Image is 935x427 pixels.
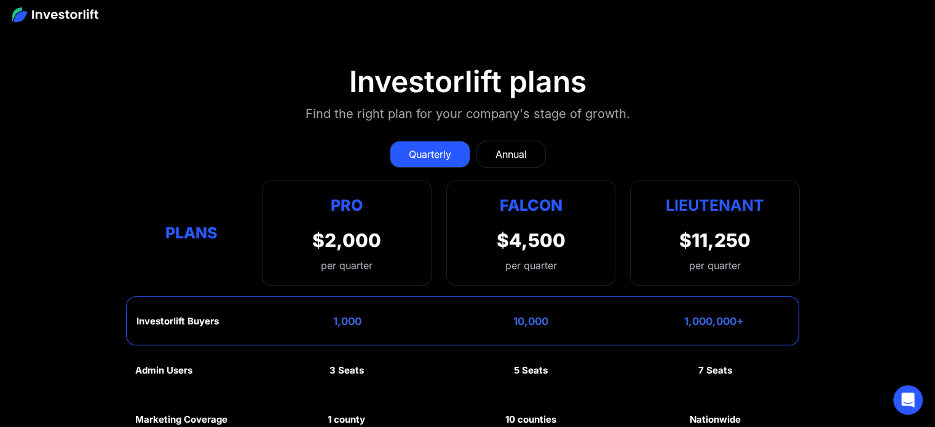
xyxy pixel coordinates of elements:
[329,365,364,376] div: 3 Seats
[135,221,247,245] div: Plans
[505,258,556,273] div: per quarter
[666,196,764,214] strong: Lieutenant
[136,316,219,327] div: Investorlift Buyers
[495,147,527,162] div: Annual
[135,365,192,376] div: Admin Users
[684,315,744,327] div: 1,000,000+
[349,64,586,100] div: Investorlift plans
[409,147,451,162] div: Quarterly
[312,229,381,251] div: $2,000
[690,414,741,425] div: Nationwide
[514,365,548,376] div: 5 Seats
[698,365,732,376] div: 7 Seats
[306,104,630,123] div: Find the right plan for your company's stage of growth.
[893,385,923,415] div: Open Intercom Messenger
[679,229,751,251] div: $11,250
[499,193,562,217] div: Falcon
[328,414,365,425] div: 1 county
[312,193,381,217] div: Pro
[513,315,548,327] div: 10,000
[505,414,556,425] div: 10 counties
[312,258,381,273] div: per quarter
[333,315,361,327] div: 1,000
[496,229,565,251] div: $4,500
[689,258,741,273] div: per quarter
[135,414,227,425] div: Marketing Coverage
